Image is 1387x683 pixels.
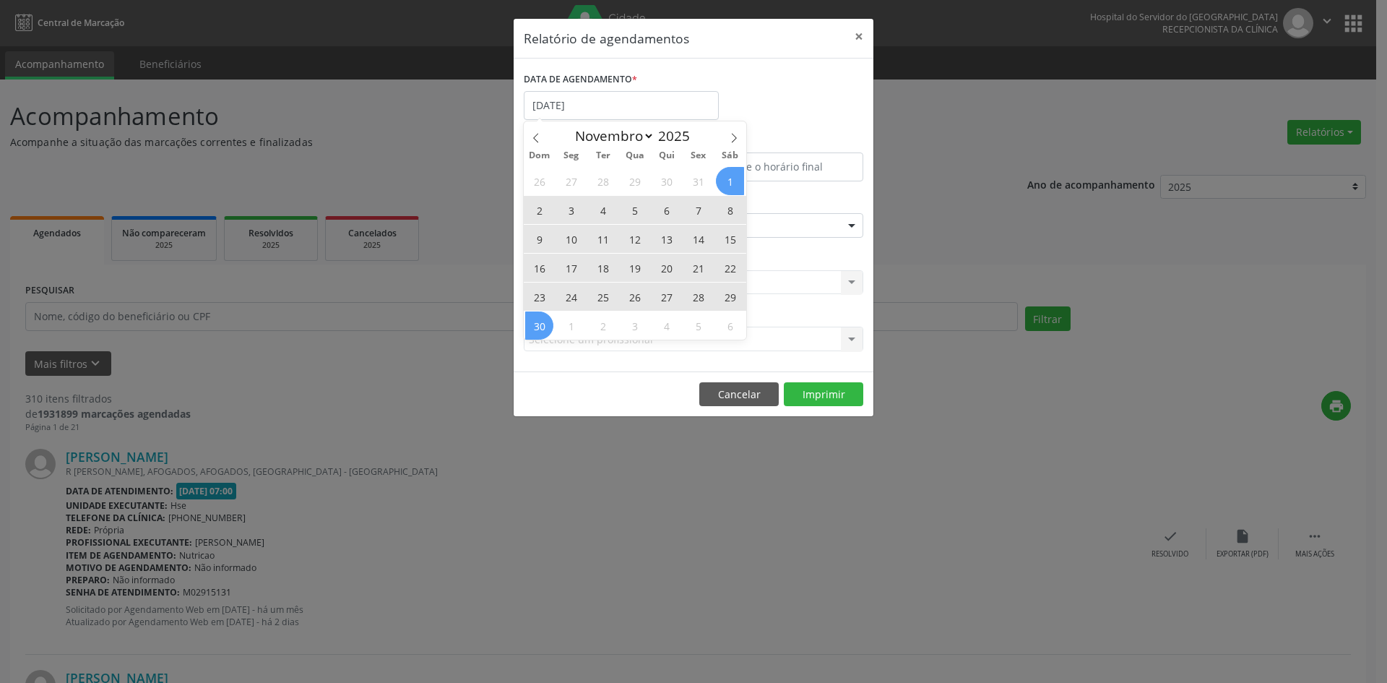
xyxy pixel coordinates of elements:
[697,153,863,181] input: Selecione o horário final
[652,254,680,282] span: Novembro 20, 2025
[589,254,617,282] span: Novembro 18, 2025
[621,312,649,340] span: Dezembro 3, 2025
[556,151,587,160] span: Seg
[684,225,712,253] span: Novembro 14, 2025
[525,312,553,340] span: Novembro 30, 2025
[844,19,873,54] button: Close
[684,167,712,195] span: Outubro 31, 2025
[525,167,553,195] span: Outubro 26, 2025
[652,283,680,311] span: Novembro 27, 2025
[684,196,712,224] span: Novembro 7, 2025
[587,151,619,160] span: Ter
[524,91,719,120] input: Selecione uma data ou intervalo
[699,382,779,407] button: Cancelar
[716,312,744,340] span: Dezembro 6, 2025
[716,225,744,253] span: Novembro 15, 2025
[651,151,683,160] span: Qui
[716,283,744,311] span: Novembro 29, 2025
[525,225,553,253] span: Novembro 9, 2025
[524,69,637,91] label: DATA DE AGENDAMENTO
[557,225,585,253] span: Novembro 10, 2025
[652,196,680,224] span: Novembro 6, 2025
[589,283,617,311] span: Novembro 25, 2025
[557,167,585,195] span: Outubro 27, 2025
[784,382,863,407] button: Imprimir
[716,167,744,195] span: Novembro 1, 2025
[589,196,617,224] span: Novembro 4, 2025
[589,167,617,195] span: Outubro 28, 2025
[684,254,712,282] span: Novembro 21, 2025
[557,254,585,282] span: Novembro 17, 2025
[524,151,556,160] span: Dom
[716,254,744,282] span: Novembro 22, 2025
[714,151,746,160] span: Sáb
[621,254,649,282] span: Novembro 19, 2025
[589,225,617,253] span: Novembro 11, 2025
[525,196,553,224] span: Novembro 2, 2025
[557,283,585,311] span: Novembro 24, 2025
[621,225,649,253] span: Novembro 12, 2025
[619,151,651,160] span: Qua
[716,196,744,224] span: Novembro 8, 2025
[697,130,863,153] label: ATÉ
[652,312,680,340] span: Dezembro 4, 2025
[621,283,649,311] span: Novembro 26, 2025
[525,254,553,282] span: Novembro 16, 2025
[654,126,702,145] input: Year
[684,312,712,340] span: Dezembro 5, 2025
[621,167,649,195] span: Outubro 29, 2025
[652,225,680,253] span: Novembro 13, 2025
[524,29,689,48] h5: Relatório de agendamentos
[589,312,617,340] span: Dezembro 2, 2025
[652,167,680,195] span: Outubro 30, 2025
[557,312,585,340] span: Dezembro 1, 2025
[568,126,654,146] select: Month
[557,196,585,224] span: Novembro 3, 2025
[621,196,649,224] span: Novembro 5, 2025
[525,283,553,311] span: Novembro 23, 2025
[683,151,714,160] span: Sex
[684,283,712,311] span: Novembro 28, 2025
